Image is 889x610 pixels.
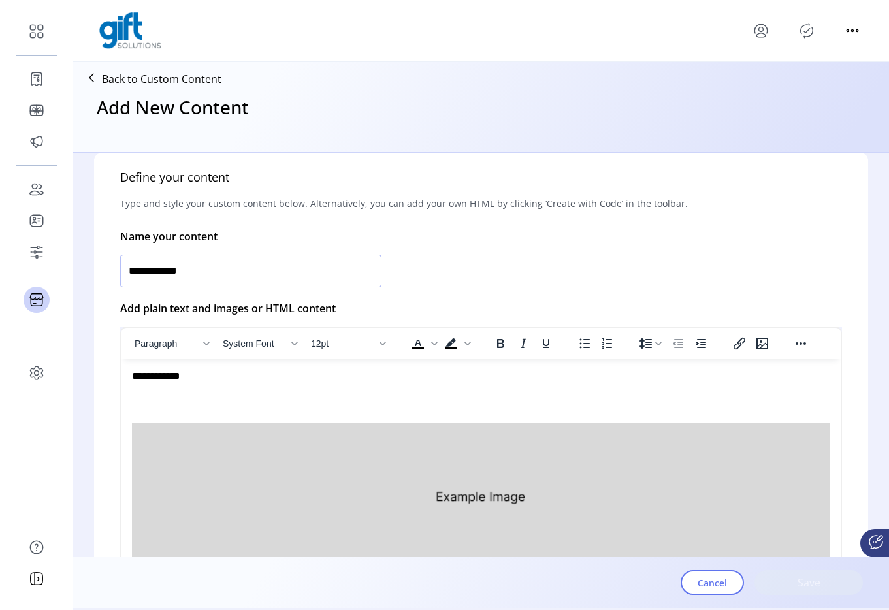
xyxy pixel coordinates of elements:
[135,338,199,349] span: Paragraph
[121,359,841,570] iframe: Rich Text Area
[535,334,557,353] button: Underline
[99,12,161,49] img: logo
[842,20,863,41] button: menu
[667,334,689,353] button: Decrease indent
[489,334,511,353] button: Bold
[223,338,287,349] span: System Font
[218,334,302,353] button: Font System Font
[440,334,473,353] div: Background color Black
[635,334,666,353] button: Line height
[751,20,771,41] button: menu
[574,334,596,353] button: Bullet list
[407,334,440,353] div: Text color Black
[120,169,229,186] h5: Define your content
[751,334,773,353] button: Insert/edit image
[97,93,249,121] h3: Add New Content
[796,20,817,41] button: Publisher Panel
[790,334,812,353] button: Reveal or hide additional toolbar items
[698,576,727,590] span: Cancel
[102,71,221,87] p: Back to Custom Content
[311,338,375,349] span: 12pt
[129,334,214,353] button: Block Paragraph
[690,334,712,353] button: Increase indent
[681,570,744,595] button: Cancel
[120,221,218,252] p: Name your content
[120,186,688,221] p: Type and style your custom content below. Alternatively, you can add your own HTML by clicking ‘C...
[728,334,751,353] button: Insert/edit link
[120,290,336,327] p: Add plain text and images or HTML content
[596,334,619,353] button: Numbered list
[306,334,391,353] button: Font size 12pt
[512,334,534,353] button: Italic
[10,10,709,216] body: Rich Text Area. Press ALT-0 for help.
